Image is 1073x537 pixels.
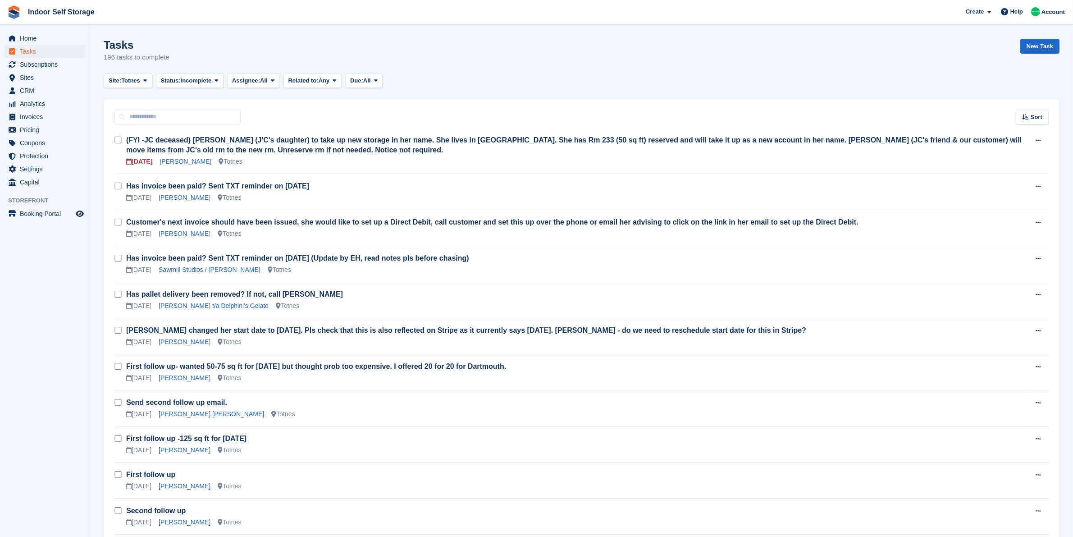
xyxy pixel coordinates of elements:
[126,435,247,442] a: First follow up -125 sq ft for [DATE]
[126,301,151,311] div: [DATE]
[20,71,74,84] span: Sites
[159,482,210,490] a: [PERSON_NAME]
[219,157,242,166] div: Totnes
[218,373,241,383] div: Totnes
[363,76,371,85] span: All
[126,507,186,514] a: Second follow up
[5,207,85,220] a: menu
[5,110,85,123] a: menu
[5,176,85,188] a: menu
[159,410,264,418] a: [PERSON_NAME] [PERSON_NAME]
[1031,7,1040,16] img: Helen Nicholls
[126,290,343,298] a: Has pallet delivery been removed? If not, call [PERSON_NAME]
[271,409,295,419] div: Totnes
[283,73,342,88] button: Related to: Any
[126,136,1022,154] a: (FYI -JC deceased) [PERSON_NAME] (J'C's daughter) to take up new storage in her name. She lives i...
[319,76,330,85] span: Any
[160,158,211,165] a: [PERSON_NAME]
[126,409,151,419] div: [DATE]
[218,229,241,239] div: Totnes
[20,84,74,97] span: CRM
[288,76,319,85] span: Related to:
[159,338,210,345] a: [PERSON_NAME]
[104,73,152,88] button: Site: Totnes
[966,7,984,16] span: Create
[1031,113,1042,122] span: Sort
[24,5,98,19] a: Indoor Self Storage
[181,76,212,85] span: Incomplete
[104,39,169,51] h1: Tasks
[109,76,121,85] span: Site:
[20,32,74,45] span: Home
[1041,8,1065,17] span: Account
[20,110,74,123] span: Invoices
[20,45,74,58] span: Tasks
[159,374,210,381] a: [PERSON_NAME]
[345,73,383,88] button: Due: All
[5,71,85,84] a: menu
[126,518,151,527] div: [DATE]
[126,193,151,202] div: [DATE]
[5,124,85,136] a: menu
[159,302,269,309] a: [PERSON_NAME] t/a Delphini's Gelato
[218,482,241,491] div: Totnes
[74,208,85,219] a: Preview store
[126,157,152,166] div: [DATE]
[218,518,241,527] div: Totnes
[1020,39,1059,54] a: New Task
[218,337,241,347] div: Totnes
[161,76,181,85] span: Status:
[20,163,74,175] span: Settings
[218,193,241,202] div: Totnes
[5,150,85,162] a: menu
[159,230,210,237] a: [PERSON_NAME]
[126,373,151,383] div: [DATE]
[20,150,74,162] span: Protection
[126,265,151,275] div: [DATE]
[5,163,85,175] a: menu
[126,482,151,491] div: [DATE]
[156,73,224,88] button: Status: Incomplete
[126,363,506,370] a: First follow up- wanted 50-75 sq ft for [DATE] but thought prob too expensive. I offered 20 for 2...
[5,45,85,58] a: menu
[20,137,74,149] span: Coupons
[121,76,140,85] span: Totnes
[5,58,85,71] a: menu
[350,76,363,85] span: Due:
[268,265,291,275] div: Totnes
[20,176,74,188] span: Capital
[20,97,74,110] span: Analytics
[227,73,280,88] button: Assignee: All
[159,446,210,454] a: [PERSON_NAME]
[126,229,151,239] div: [DATE]
[5,97,85,110] a: menu
[126,218,858,226] a: Customer's next invoice should have been issued, she would like to set up a Direct Debit, call cu...
[232,76,260,85] span: Assignee:
[5,137,85,149] a: menu
[126,399,227,406] a: Send second follow up email.
[5,32,85,45] a: menu
[126,326,806,334] a: [PERSON_NAME] changed her start date to [DATE]. Pls check that this is also reflected on Stripe a...
[126,445,151,455] div: [DATE]
[104,52,169,63] p: 196 tasks to complete
[20,58,74,71] span: Subscriptions
[276,301,299,311] div: Totnes
[218,445,241,455] div: Totnes
[8,196,90,205] span: Storefront
[7,5,21,19] img: stora-icon-8386f47178a22dfd0bd8f6a31ec36ba5ce8667c1dd55bd0f319d3a0aa187defe.svg
[20,124,74,136] span: Pricing
[126,182,309,190] a: Has invoice been paid? Sent TXT reminder on [DATE]
[5,84,85,97] a: menu
[126,337,151,347] div: [DATE]
[159,266,260,273] a: Sawmill Studios / [PERSON_NAME]
[1010,7,1023,16] span: Help
[20,207,74,220] span: Booking Portal
[159,519,210,526] a: [PERSON_NAME]
[159,194,210,201] a: [PERSON_NAME]
[126,471,175,478] a: First follow up
[126,254,469,262] a: Has invoice been paid? Sent TXT reminder on [DATE] (Update by EH, read notes pls before chasing)
[260,76,268,85] span: All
